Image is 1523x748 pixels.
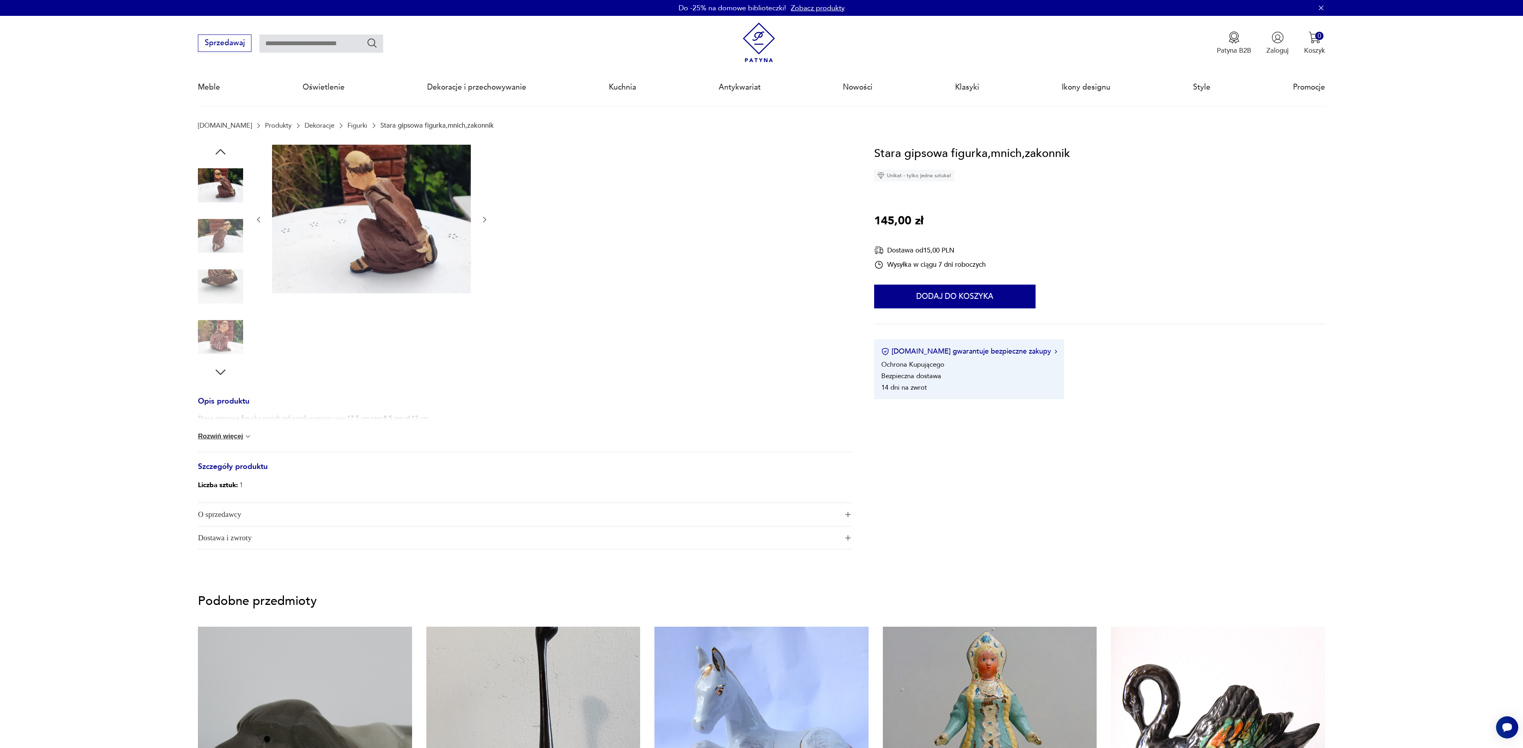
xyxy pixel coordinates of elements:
[427,69,526,105] a: Dekoracje i przechowywanie
[198,398,851,414] h3: Opis produktu
[1304,31,1325,55] button: 0Koszyk
[198,479,243,491] p: 1
[198,213,243,258] img: Zdjęcie produktu Stara gipsowa figurka,mnich,zakonnik
[380,122,494,129] p: Stara gipsowa figurka,mnich,zakonnik
[1266,46,1289,55] p: Zaloguj
[1272,31,1284,44] img: Ikonka użytkownika
[1304,46,1325,55] p: Koszyk
[874,212,923,230] p: 145,00 zł
[198,503,838,526] span: O sprzedawcy
[739,23,779,63] img: Patyna - sklep z meblami i dekoracjami vintage
[198,526,851,549] button: Ikona plusaDostawa i zwroty
[1266,31,1289,55] button: Zaloguj
[198,163,243,208] img: Zdjęcie produktu Stara gipsowa figurka,mnich,zakonnik
[877,172,884,179] img: Ikona diamentu
[198,432,252,440] button: Rozwiń więcej
[347,122,367,129] a: Figurki
[881,346,1057,356] button: [DOMAIN_NAME] gwarantuje bezpieczne zakupy
[719,69,761,105] a: Antykwariat
[198,503,851,526] button: Ikona plusaO sprzedawcy
[272,145,471,294] img: Zdjęcie produktu Stara gipsowa figurka,mnich,zakonnik
[198,264,243,309] img: Zdjęcie produktu Stara gipsowa figurka,mnich,zakonnik
[874,260,986,270] div: Wysyłka w ciągu 7 dni roboczych
[881,383,927,392] li: 14 dni na zwrot
[198,414,430,423] p: Stara gipsowa figurka,mnich,zakonnik,wymiary wys.17,5 cm.szer.8,5 cm.gł.13 cm.
[198,40,251,47] a: Sprzedawaj
[1228,31,1240,44] img: Ikona medalu
[845,512,851,517] img: Ikona plusa
[874,245,986,255] div: Dostawa od 15,00 PLN
[198,122,252,129] a: [DOMAIN_NAME]
[881,348,889,356] img: Ikona certyfikatu
[198,595,1325,607] p: Podobne przedmioty
[1293,69,1325,105] a: Promocje
[1055,350,1057,354] img: Ikona strzałki w prawo
[366,37,378,49] button: Szukaj
[198,480,238,490] b: Liczba sztuk:
[1308,31,1321,44] img: Ikona koszyka
[198,69,220,105] a: Meble
[1217,31,1251,55] button: Patyna B2B
[1062,69,1111,105] a: Ikony designu
[198,34,251,52] button: Sprzedawaj
[198,526,838,549] span: Dostawa i zwroty
[874,145,1070,163] h1: Stara gipsowa figurka,mnich,zakonnik
[679,3,786,13] p: Do -25% na domowe biblioteczki!
[881,360,944,369] li: Ochrona Kupującego
[1496,716,1518,738] iframe: Smartsupp widget button
[845,535,851,541] img: Ikona plusa
[874,285,1036,308] button: Dodaj do koszyka
[843,69,873,105] a: Nowości
[1193,69,1210,105] a: Style
[244,432,252,440] img: chevron down
[303,69,345,105] a: Oświetlenie
[265,122,292,129] a: Produkty
[305,122,334,129] a: Dekoracje
[1217,46,1251,55] p: Patyna B2B
[1217,31,1251,55] a: Ikona medaluPatyna B2B
[198,464,851,480] h3: Szczegóły produktu
[609,69,636,105] a: Kuchnia
[198,314,243,360] img: Zdjęcie produktu Stara gipsowa figurka,mnich,zakonnik
[955,69,979,105] a: Klasyki
[881,371,941,381] li: Bezpieczna dostawa
[874,170,954,182] div: Unikat - tylko jedna sztuka!
[1315,32,1324,40] div: 0
[874,245,884,255] img: Ikona dostawy
[791,3,845,13] a: Zobacz produkty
